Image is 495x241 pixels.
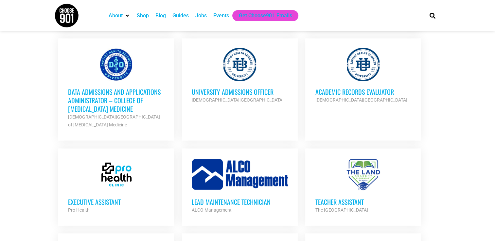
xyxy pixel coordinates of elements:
a: Jobs [195,12,207,20]
a: Events [213,12,229,20]
h3: Lead Maintenance Technician [192,198,288,206]
h3: Teacher Assistant [315,198,411,206]
a: About [109,12,123,20]
a: Blog [155,12,166,20]
a: Lead Maintenance Technician ALCO Management [182,149,298,224]
strong: Pro Health [68,207,90,213]
a: Teacher Assistant The [GEOGRAPHIC_DATA] [305,149,421,224]
a: University Admissions Officer [DEMOGRAPHIC_DATA][GEOGRAPHIC_DATA] [182,39,298,114]
strong: [DEMOGRAPHIC_DATA][GEOGRAPHIC_DATA] [315,97,407,103]
strong: The [GEOGRAPHIC_DATA] [315,207,368,213]
h3: University Admissions Officer [192,88,288,96]
strong: [DEMOGRAPHIC_DATA][GEOGRAPHIC_DATA] of [MEDICAL_DATA] Medicine [68,114,160,127]
nav: Main nav [105,10,418,21]
a: Shop [137,12,149,20]
div: About [105,10,133,21]
a: Data Admissions and Applications Administrator – College of [MEDICAL_DATA] Medicine [DEMOGRAPHIC_... [58,39,174,138]
strong: [DEMOGRAPHIC_DATA][GEOGRAPHIC_DATA] [192,97,284,103]
a: Academic Records Evaluator [DEMOGRAPHIC_DATA][GEOGRAPHIC_DATA] [305,39,421,114]
strong: ALCO Management [192,207,232,213]
a: Guides [172,12,189,20]
h3: Academic Records Evaluator [315,88,411,96]
a: Get Choose901 Emails [239,12,292,20]
div: Search [427,10,438,21]
h3: Executive Assistant [68,198,164,206]
h3: Data Admissions and Applications Administrator – College of [MEDICAL_DATA] Medicine [68,88,164,113]
a: Executive Assistant Pro Health [58,149,174,224]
